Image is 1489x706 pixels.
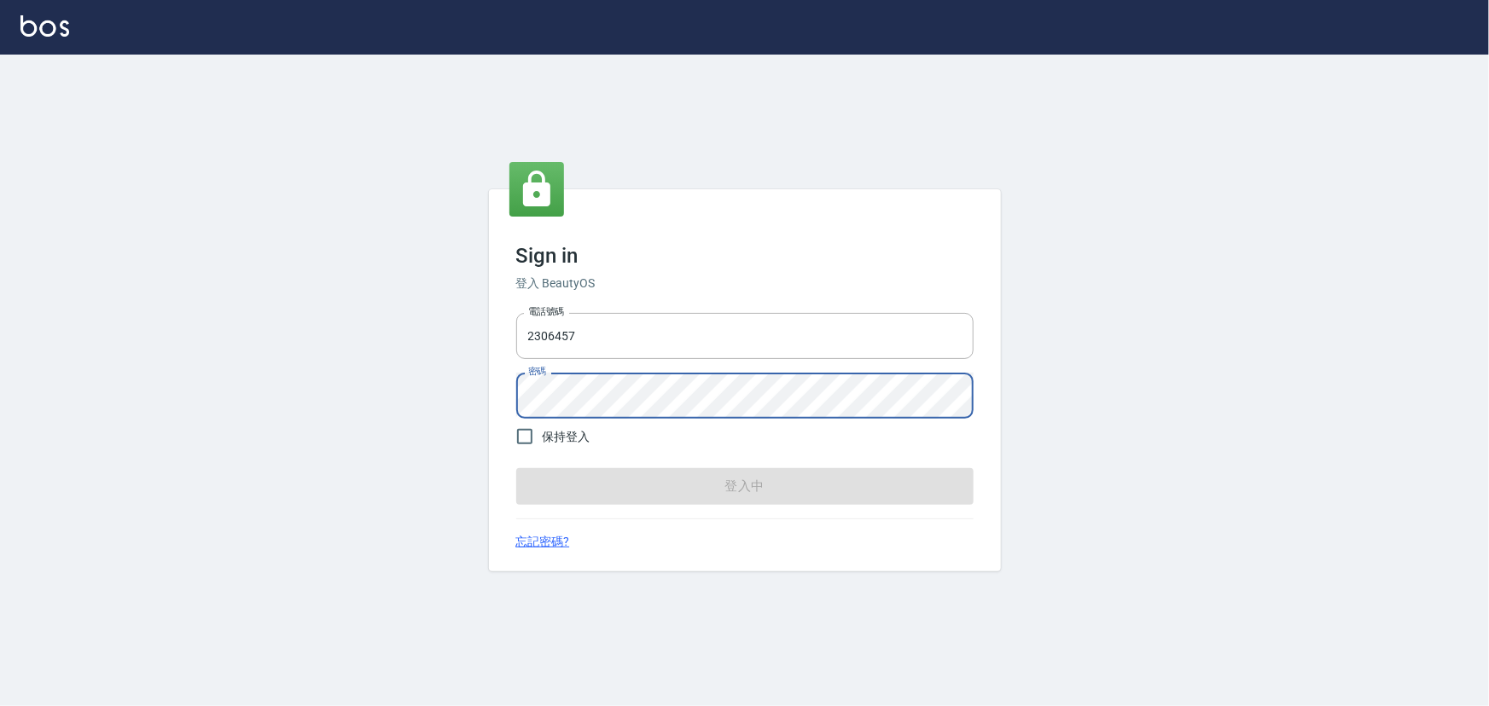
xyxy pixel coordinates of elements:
[528,305,564,318] label: 電話號碼
[528,365,546,378] label: 密碼
[516,533,570,551] a: 忘記密碼?
[516,244,974,268] h3: Sign in
[20,15,69,37] img: Logo
[543,428,590,446] span: 保持登入
[516,275,974,292] h6: 登入 BeautyOS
